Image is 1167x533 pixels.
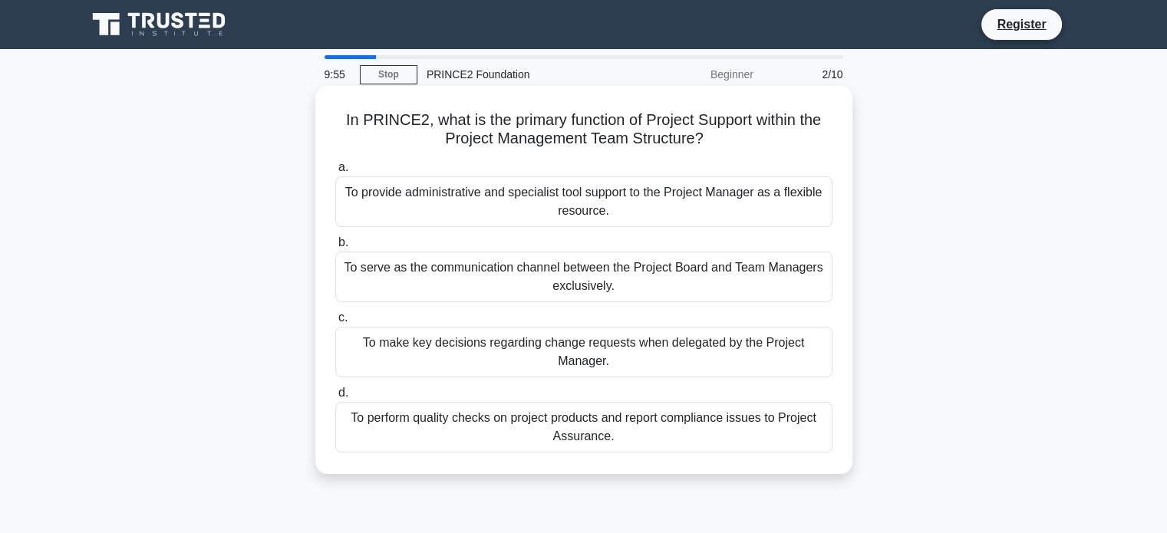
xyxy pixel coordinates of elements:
div: To serve as the communication channel between the Project Board and Team Managers exclusively. [335,252,832,302]
div: To provide administrative and specialist tool support to the Project Manager as a flexible resource. [335,176,832,227]
div: To perform quality checks on project products and report compliance issues to Project Assurance. [335,402,832,452]
h5: In PRINCE2, what is the primary function of Project Support within the Project Management Team St... [334,110,834,149]
span: a. [338,160,348,173]
div: 2/10 [763,59,852,90]
div: PRINCE2 Foundation [417,59,628,90]
div: Beginner [628,59,763,90]
a: Register [987,15,1055,34]
a: Stop [360,65,417,84]
div: To make key decisions regarding change requests when delegated by the Project Manager. [335,327,832,377]
span: c. [338,311,348,324]
span: d. [338,386,348,399]
div: 9:55 [315,59,360,90]
span: b. [338,235,348,248]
